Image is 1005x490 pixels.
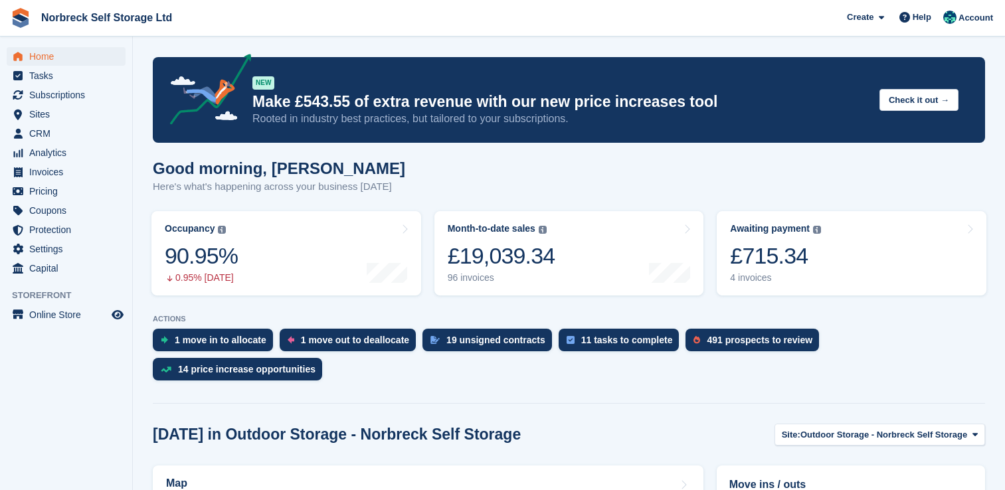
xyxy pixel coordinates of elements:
div: 11 tasks to complete [581,335,673,345]
div: 4 invoices [730,272,821,284]
div: 1 move out to deallocate [301,335,409,345]
span: Protection [29,220,109,239]
a: Preview store [110,307,126,323]
a: menu [7,86,126,104]
div: £715.34 [730,242,821,270]
img: icon-info-grey-7440780725fd019a000dd9b08b2336e03edf1995a4989e88bcd33f0948082b44.svg [539,226,547,234]
img: move_outs_to_deallocate_icon-f764333ba52eb49d3ac5e1228854f67142a1ed5810a6f6cc68b1a99e826820c5.svg [288,336,294,344]
button: Check it out → [879,89,959,111]
a: Norbreck Self Storage Ltd [36,7,177,29]
a: menu [7,240,126,258]
div: Occupancy [165,223,215,234]
a: 491 prospects to review [685,329,826,358]
span: Site: [782,428,800,442]
span: Subscriptions [29,86,109,104]
div: 1 move in to allocate [175,335,266,345]
img: move_ins_to_allocate_icon-fdf77a2bb77ea45bf5b3d319d69a93e2d87916cf1d5bf7949dd705db3b84f3ca.svg [161,336,168,344]
img: icon-info-grey-7440780725fd019a000dd9b08b2336e03edf1995a4989e88bcd33f0948082b44.svg [813,226,821,234]
span: Capital [29,259,109,278]
a: 14 price increase opportunities [153,358,329,387]
span: Help [913,11,931,24]
a: menu [7,182,126,201]
img: icon-info-grey-7440780725fd019a000dd9b08b2336e03edf1995a4989e88bcd33f0948082b44.svg [218,226,226,234]
span: Account [959,11,993,25]
span: Tasks [29,66,109,85]
div: Month-to-date sales [448,223,535,234]
a: Occupancy 90.95% 0.95% [DATE] [151,211,421,295]
a: menu [7,305,126,324]
img: contract_signature_icon-13c848040528278c33f63329250d36e43548de30e8caae1d1a13099fd9432cc5.svg [430,336,440,344]
div: 96 invoices [448,272,555,284]
a: menu [7,47,126,66]
span: Home [29,47,109,66]
span: Online Store [29,305,109,324]
h2: [DATE] in Outdoor Storage - Norbreck Self Storage [153,426,521,444]
a: menu [7,124,126,143]
span: CRM [29,124,109,143]
a: Awaiting payment £715.34 4 invoices [717,211,986,295]
span: Settings [29,240,109,258]
div: 0.95% [DATE] [165,272,238,284]
h2: Map [166,477,187,489]
img: Sally King [943,11,957,24]
div: £19,039.34 [448,242,555,270]
a: menu [7,163,126,181]
a: menu [7,66,126,85]
span: Analytics [29,143,109,162]
img: task-75834270c22a3079a89374b754ae025e5fb1db73e45f91037f5363f120a921f8.svg [567,336,575,344]
img: price_increase_opportunities-93ffe204e8149a01c8c9dc8f82e8f89637d9d84a8eef4429ea346261dce0b2c0.svg [161,367,171,372]
div: NEW [252,76,274,90]
span: Outdoor Storage - Norbreck Self Storage [800,428,967,442]
span: Pricing [29,182,109,201]
a: menu [7,220,126,239]
button: Site: Outdoor Storage - Norbreck Self Storage [775,424,985,446]
p: Rooted in industry best practices, but tailored to your subscriptions. [252,112,869,126]
img: price-adjustments-announcement-icon-8257ccfd72463d97f412b2fc003d46551f7dbcb40ab6d574587a9cd5c0d94... [159,54,252,129]
p: Make £543.55 of extra revenue with our new price increases tool [252,92,869,112]
span: Invoices [29,163,109,181]
a: menu [7,201,126,220]
span: Create [847,11,873,24]
img: stora-icon-8386f47178a22dfd0bd8f6a31ec36ba5ce8667c1dd55bd0f319d3a0aa187defe.svg [11,8,31,28]
div: Awaiting payment [730,223,810,234]
a: 1 move out to deallocate [280,329,422,358]
h1: Good morning, [PERSON_NAME] [153,159,405,177]
div: 491 prospects to review [707,335,812,345]
a: menu [7,259,126,278]
div: 90.95% [165,242,238,270]
a: Month-to-date sales £19,039.34 96 invoices [434,211,704,295]
a: 11 tasks to complete [559,329,686,358]
img: prospect-51fa495bee0391a8d652442698ab0144808aea92771e9ea1ae160a38d050c398.svg [693,336,700,344]
a: 1 move in to allocate [153,329,280,358]
span: Storefront [12,289,132,302]
a: menu [7,143,126,162]
p: Here's what's happening across your business [DATE] [153,179,405,195]
div: 14 price increase opportunities [178,364,316,374]
div: 19 unsigned contracts [446,335,545,345]
a: menu [7,105,126,123]
span: Sites [29,105,109,123]
p: ACTIONS [153,315,985,323]
span: Coupons [29,201,109,220]
a: 19 unsigned contracts [422,329,559,358]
